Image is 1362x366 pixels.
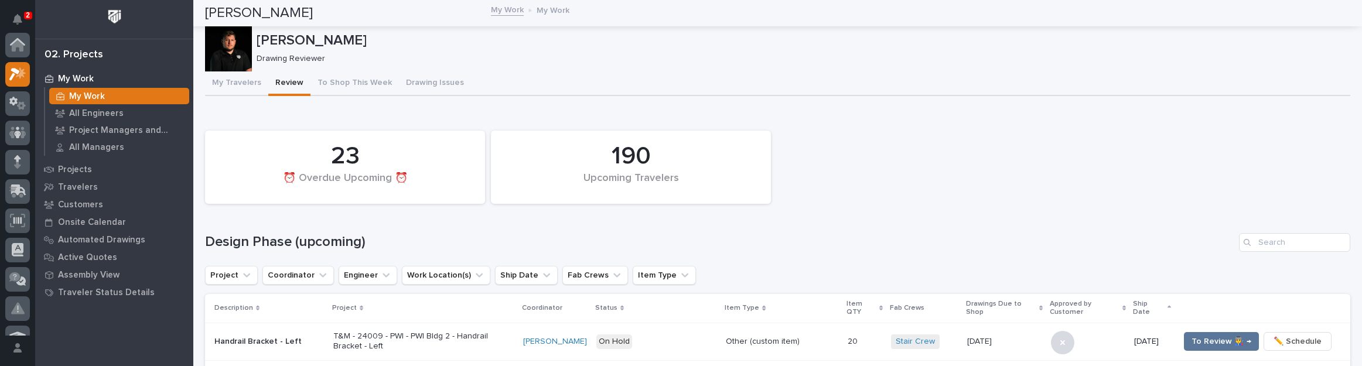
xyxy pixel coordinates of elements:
[58,288,155,298] p: Traveler Status Details
[205,266,258,285] button: Project
[966,297,1036,319] p: Drawings Due to Shop
[35,283,193,301] a: Traveler Status Details
[725,302,759,314] p: Item Type
[45,88,193,104] a: My Work
[848,334,860,347] p: 20
[890,302,924,314] p: Fab Crews
[1239,233,1350,252] input: Search
[58,217,126,228] p: Onsite Calendar
[225,172,465,197] div: ⏰ Overdue Upcoming ⏰
[225,142,465,171] div: 23
[1184,332,1259,351] button: To Review 👨‍🏭 →
[333,331,514,351] p: T&M - 24009 - PWI - PWI Bldg 2 - Handrail Bracket - Left
[257,54,1341,64] p: Drawing Reviewer
[268,71,310,96] button: Review
[58,74,94,84] p: My Work
[1133,297,1164,319] p: Ship Date
[35,213,193,231] a: Onsite Calendar
[262,266,334,285] button: Coordinator
[1134,337,1170,347] p: [DATE]
[26,11,30,19] p: 2
[896,337,935,347] a: Stair Crew
[967,334,994,347] p: [DATE]
[58,252,117,263] p: Active Quotes
[58,182,98,193] p: Travelers
[5,7,30,32] button: Notifications
[35,248,193,266] a: Active Quotes
[205,71,268,96] button: My Travelers
[69,125,185,136] p: Project Managers and Engineers
[633,266,696,285] button: Item Type
[69,108,124,119] p: All Engineers
[522,302,562,314] p: Coordinator
[35,196,193,213] a: Customers
[596,334,632,349] div: On Hold
[45,49,103,61] div: 02. Projects
[45,122,193,138] a: Project Managers and Engineers
[595,302,617,314] p: Status
[1264,332,1332,351] button: ✏️ Schedule
[214,337,324,347] p: Handrail Bracket - Left
[35,266,193,283] a: Assembly View
[205,234,1234,251] h1: Design Phase (upcoming)
[523,337,587,347] a: [PERSON_NAME]
[58,165,92,175] p: Projects
[69,91,105,102] p: My Work
[35,178,193,196] a: Travelers
[537,3,569,16] p: My Work
[726,337,838,347] p: Other (custom item)
[35,231,193,248] a: Automated Drawings
[35,70,193,87] a: My Work
[562,266,628,285] button: Fab Crews
[495,266,558,285] button: Ship Date
[846,297,876,319] p: Item QTY
[45,105,193,121] a: All Engineers
[58,270,120,281] p: Assembly View
[214,302,253,314] p: Description
[1192,334,1251,348] span: To Review 👨‍🏭 →
[257,32,1346,49] p: [PERSON_NAME]
[45,139,193,155] a: All Managers
[339,266,397,285] button: Engineer
[35,160,193,178] a: Projects
[511,142,751,171] div: 190
[69,142,124,153] p: All Managers
[1050,297,1119,319] p: Approved by Customer
[205,323,1350,360] tr: Handrail Bracket - LeftT&M - 24009 - PWI - PWI Bldg 2 - Handrail Bracket - Left[PERSON_NAME] On H...
[511,172,751,197] div: Upcoming Travelers
[15,14,30,33] div: Notifications2
[332,302,357,314] p: Project
[104,6,125,28] img: Workspace Logo
[1274,334,1322,348] span: ✏️ Schedule
[58,200,103,210] p: Customers
[58,235,145,245] p: Automated Drawings
[402,266,490,285] button: Work Location(s)
[491,2,524,16] a: My Work
[399,71,471,96] button: Drawing Issues
[310,71,399,96] button: To Shop This Week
